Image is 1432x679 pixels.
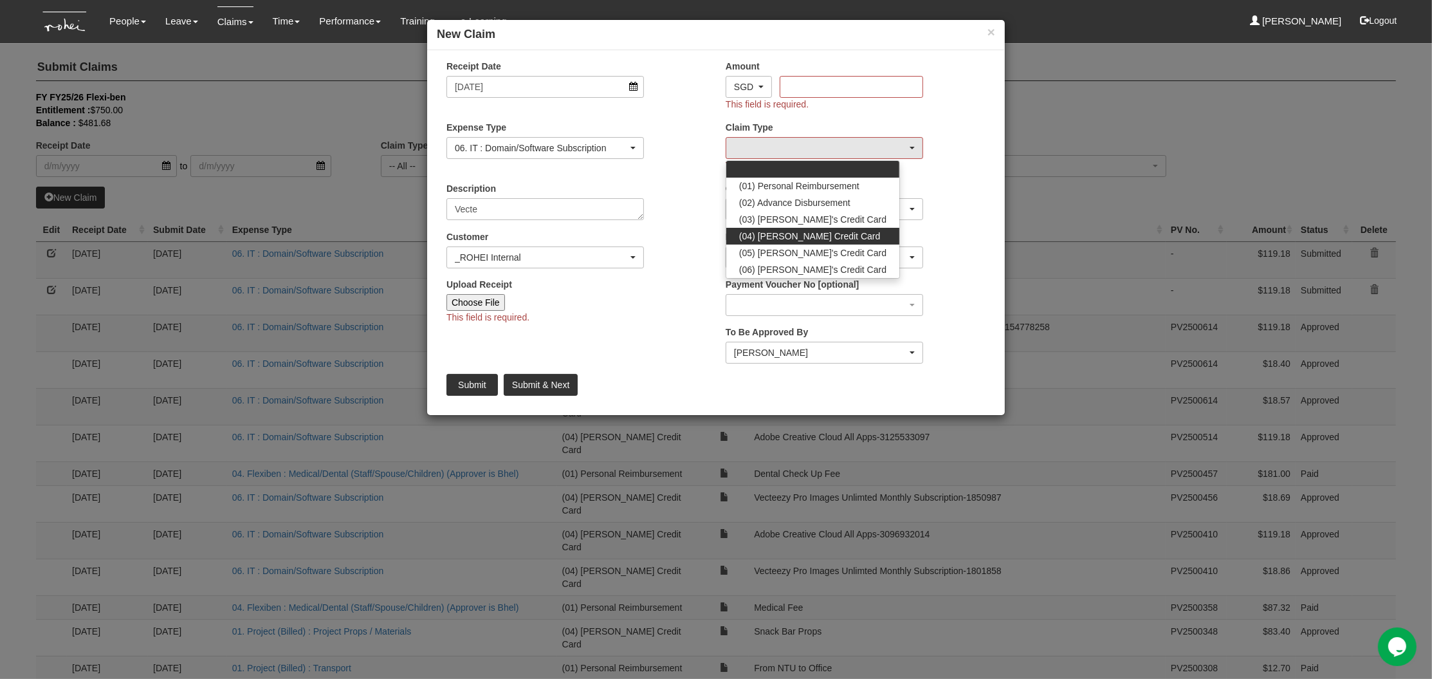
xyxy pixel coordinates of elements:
[739,180,859,192] span: (01) Personal Reimbursement
[446,76,644,98] input: d/m/yyyy
[726,342,923,364] button: Aline Eustaquio Low
[446,137,644,159] button: 06. IT : Domain/Software Subscription
[734,346,907,359] div: [PERSON_NAME]
[446,230,488,243] label: Customer
[987,25,995,39] button: ×
[726,60,760,73] label: Amount
[739,213,886,226] span: (03) [PERSON_NAME]'s Credit Card
[446,182,496,195] label: Description
[446,121,506,134] label: Expense Type
[739,246,886,259] span: (05) [PERSON_NAME]'s Credit Card
[726,121,773,134] label: Claim Type
[446,60,501,73] label: Receipt Date
[446,374,498,396] input: Submit
[739,230,880,243] span: (04) [PERSON_NAME] Credit Card
[446,312,529,322] span: This field is required.
[437,28,495,41] b: New Claim
[734,80,756,93] div: SGD
[739,263,886,276] span: (06) [PERSON_NAME]'s Credit Card
[726,76,772,98] button: SGD
[1378,628,1419,666] iframe: chat widget
[726,278,859,291] label: Payment Voucher No [optional]
[455,142,628,154] div: 06. IT : Domain/Software Subscription
[739,196,850,209] span: (02) Advance Disbursement
[726,326,808,339] label: To Be Approved By
[726,160,809,171] span: This field is required.
[726,99,809,109] span: This field is required.
[446,278,512,291] label: Upload Receipt
[446,294,505,311] input: Choose File
[455,251,628,264] div: _ROHEI Internal
[504,374,578,396] input: Submit & Next
[446,246,644,268] button: _ROHEI Internal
